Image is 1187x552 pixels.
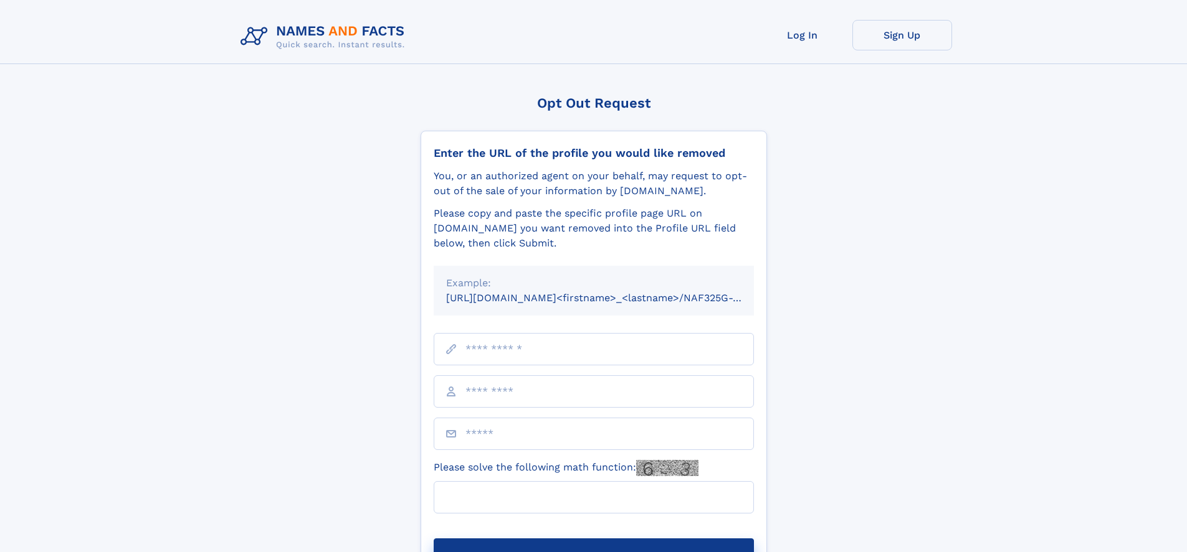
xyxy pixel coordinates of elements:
[852,20,952,50] a: Sign Up
[434,146,754,160] div: Enter the URL of the profile you would like removed
[753,20,852,50] a: Log In
[434,460,698,476] label: Please solve the following math function:
[421,95,767,111] div: Opt Out Request
[434,169,754,199] div: You, or an authorized agent on your behalf, may request to opt-out of the sale of your informatio...
[446,292,778,304] small: [URL][DOMAIN_NAME]<firstname>_<lastname>/NAF325G-xxxxxxxx
[434,206,754,251] div: Please copy and paste the specific profile page URL on [DOMAIN_NAME] you want removed into the Pr...
[236,20,415,54] img: Logo Names and Facts
[446,276,741,291] div: Example:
